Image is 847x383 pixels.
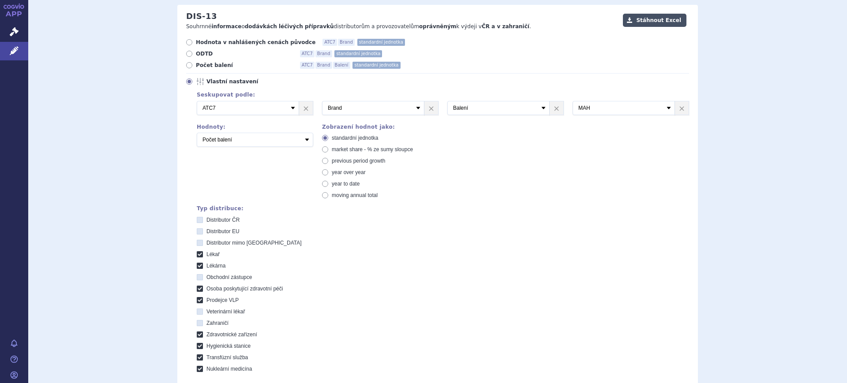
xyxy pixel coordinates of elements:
strong: dodávkách léčivých přípravků [245,23,334,30]
div: 4 [188,101,689,115]
span: Brand [315,62,332,69]
span: Veterinární lékař [206,309,245,315]
a: × [424,101,438,115]
span: Transfúzní služba [206,354,248,361]
span: Zdravotnické zařízení [206,331,257,338]
span: year over year [332,169,366,175]
span: Osoba poskytující zdravotní péči [206,286,283,292]
a: × [675,101,689,115]
span: moving annual total [332,192,378,198]
span: Lékař [206,251,220,257]
div: Hodnoty: [197,124,313,130]
span: Zahraničí [206,320,229,326]
span: standardní jednotka [332,135,378,141]
span: Distributor EU [206,228,240,234]
p: Souhrnné o distributorům a provozovatelům k výdeji v . [186,23,618,30]
span: Balení [333,62,350,69]
span: Vlastní nastavení [206,78,304,85]
button: Stáhnout Excel [623,14,686,27]
span: ODTD [196,50,293,57]
strong: ČR a v zahraničí [482,23,529,30]
span: Obchodní zástupce [206,274,252,280]
span: ATC7 [300,62,315,69]
span: Brand [338,39,355,46]
strong: informace [212,23,242,30]
a: × [299,101,313,115]
span: ATC7 [300,50,315,57]
span: Lékárna [206,263,225,269]
span: Distributor ČR [206,217,240,223]
span: ATC7 [322,39,337,46]
h2: DIS-13 [186,11,217,21]
span: standardní jednotka [357,39,405,46]
span: Nukleární medicína [206,366,252,372]
span: Prodejce VLP [206,297,239,303]
span: previous period growth [332,158,385,164]
span: Distributor mimo [GEOGRAPHIC_DATA] [206,240,302,246]
span: Hodnota v nahlášených cenách původce [196,39,315,46]
span: standardní jednotka [334,50,382,57]
span: Hygienická stanice [206,343,251,349]
span: Počet balení [196,62,293,69]
strong: oprávněným [419,23,456,30]
div: Typ distribuce: [197,205,689,212]
span: Brand [315,50,332,57]
span: standardní jednotka [352,62,400,69]
a: × [550,101,563,115]
div: Seskupovat podle: [188,92,689,98]
span: market share - % ze sumy sloupce [332,146,413,152]
span: year to date [332,181,360,187]
div: Zobrazení hodnot jako: [322,124,438,130]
